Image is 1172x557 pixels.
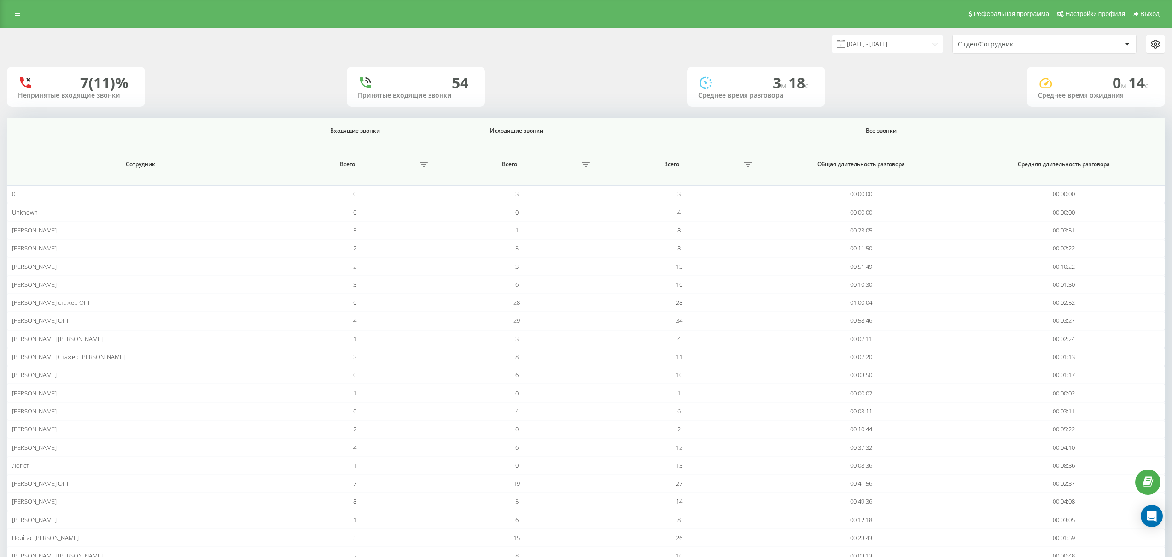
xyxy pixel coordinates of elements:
[958,41,1068,48] div: Отдел/Сотрудник
[677,226,681,234] span: 8
[760,475,963,493] td: 00:41:56
[760,457,963,475] td: 00:08:36
[12,389,57,397] span: [PERSON_NAME]
[962,257,1165,275] td: 00:10:22
[18,92,134,99] div: Непринятые входящие звонки
[1128,73,1149,93] span: 14
[353,443,356,452] span: 4
[353,335,356,343] span: 1
[12,226,57,234] span: [PERSON_NAME]
[760,330,963,348] td: 00:07:11
[358,92,474,99] div: Принятые входящие звонки
[760,276,963,294] td: 00:10:30
[603,161,741,168] span: Всего
[353,425,356,433] span: 2
[1140,10,1160,17] span: Выход
[677,190,681,198] span: 3
[677,516,681,524] span: 8
[698,92,814,99] div: Среднее время разговора
[760,185,963,203] td: 00:00:00
[515,280,519,289] span: 6
[977,161,1150,168] span: Средняя длительность разговора
[353,208,356,216] span: 0
[452,74,468,92] div: 54
[962,457,1165,475] td: 00:08:36
[12,425,57,433] span: [PERSON_NAME]
[515,425,519,433] span: 0
[12,335,103,343] span: [PERSON_NAME] [PERSON_NAME]
[12,208,38,216] span: Unknown
[962,493,1165,511] td: 00:04:08
[760,312,963,330] td: 00:58:46
[676,497,682,505] span: 14
[515,389,519,397] span: 0
[353,262,356,271] span: 2
[513,479,520,487] span: 19
[1113,73,1128,93] span: 0
[760,348,963,366] td: 00:07:20
[12,443,57,452] span: [PERSON_NAME]
[515,335,519,343] span: 3
[630,127,1132,134] span: Все звонки
[353,534,356,542] span: 5
[353,226,356,234] span: 5
[353,516,356,524] span: 1
[353,371,356,379] span: 0
[286,127,424,134] span: Входящие звонки
[1038,92,1154,99] div: Среднее время ожидания
[760,221,963,239] td: 00:23:05
[12,497,57,505] span: [PERSON_NAME]
[788,73,809,93] span: 18
[515,244,519,252] span: 5
[449,127,586,134] span: Исходящие звонки
[12,280,57,289] span: [PERSON_NAME]
[12,298,91,307] span: [PERSON_NAME] стажер ОПГ
[12,262,57,271] span: [PERSON_NAME]
[677,389,681,397] span: 1
[515,208,519,216] span: 0
[80,74,128,92] div: 7 (11)%
[676,534,682,542] span: 26
[805,81,809,91] span: c
[760,529,963,547] td: 00:23:43
[1065,10,1125,17] span: Настройки профиля
[676,298,682,307] span: 28
[515,262,519,271] span: 3
[760,438,963,456] td: 00:37:32
[760,239,963,257] td: 00:11:50
[353,461,356,470] span: 1
[353,407,356,415] span: 0
[962,294,1165,312] td: 00:02:52
[353,298,356,307] span: 0
[515,443,519,452] span: 6
[12,407,57,415] span: [PERSON_NAME]
[962,276,1165,294] td: 00:01:30
[12,371,57,379] span: [PERSON_NAME]
[1121,81,1128,91] span: м
[12,516,57,524] span: [PERSON_NAME]
[676,371,682,379] span: 10
[353,244,356,252] span: 2
[677,407,681,415] span: 6
[12,316,70,325] span: [PERSON_NAME] ОПГ
[279,161,416,168] span: Всего
[676,262,682,271] span: 13
[760,203,963,221] td: 00:00:00
[353,316,356,325] span: 4
[12,353,125,361] span: [PERSON_NAME] Стажер [PERSON_NAME]
[513,316,520,325] span: 29
[515,461,519,470] span: 0
[676,461,682,470] span: 13
[515,407,519,415] span: 4
[962,221,1165,239] td: 00:03:51
[760,493,963,511] td: 00:49:36
[676,443,682,452] span: 12
[773,73,788,93] span: 3
[962,511,1165,529] td: 00:03:05
[676,353,682,361] span: 11
[760,257,963,275] td: 00:51:49
[1145,81,1149,91] span: c
[974,10,1049,17] span: Реферальная программа
[353,190,356,198] span: 0
[677,425,681,433] span: 2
